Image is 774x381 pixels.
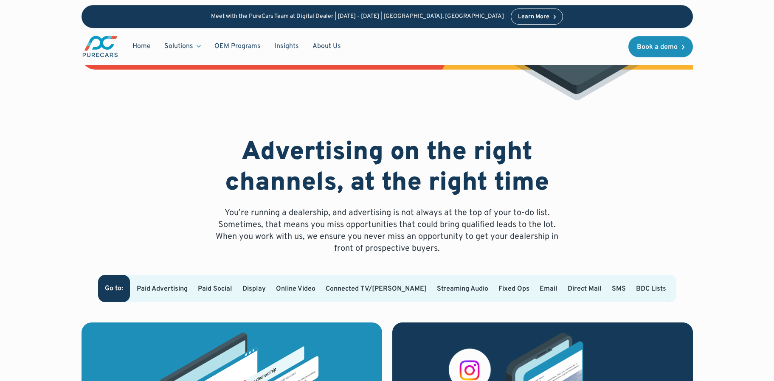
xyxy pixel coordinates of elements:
a: Direct Mail [568,285,602,293]
div: Solutions [158,38,208,54]
a: Email [540,285,557,293]
a: Display [242,285,266,293]
p: Meet with the PureCars Team at Digital Dealer | [DATE] - [DATE] | [GEOGRAPHIC_DATA], [GEOGRAPHIC_... [211,13,504,20]
div: Learn More [518,14,549,20]
div: Go to: [105,285,123,292]
a: Paid Advertising [137,285,188,293]
a: Learn More [511,8,563,25]
div: Book a demo [637,44,678,50]
a: Online Video [276,285,315,293]
a: Paid Social [198,285,232,293]
a: Book a demo [628,36,693,57]
h2: Advertising on the right channels, at the right time [211,137,564,199]
div: Solutions [164,42,193,51]
img: purecars logo [82,35,119,58]
a: OEM Programs [208,38,267,54]
a: Insights [267,38,306,54]
a: About Us [306,38,348,54]
a: Fixed Ops [498,285,529,293]
a: Streaming Audio [437,285,488,293]
a: main [82,35,119,58]
p: You’re running a dealership, and advertising is not always at the top of your to-do list. Sometim... [211,207,564,255]
a: Connected TV/[PERSON_NAME] [326,285,427,293]
a: SMS [612,285,626,293]
a: Home [126,38,158,54]
a: BDC Lists [636,285,666,293]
